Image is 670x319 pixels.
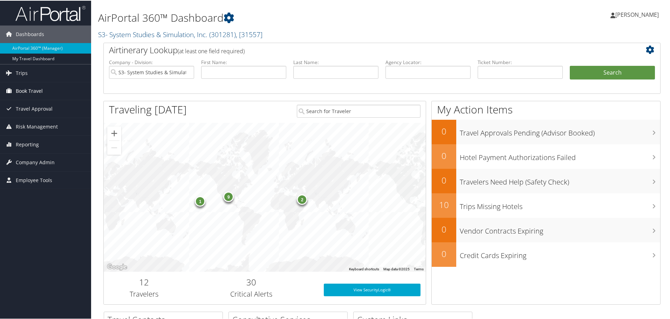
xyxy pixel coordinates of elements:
[432,174,456,186] h2: 0
[460,148,660,162] h3: Hotel Payment Authorizations Failed
[209,29,236,39] span: ( 301281 )
[109,276,179,287] h2: 12
[107,140,121,154] button: Zoom out
[293,58,378,65] label: Last Name:
[107,126,121,140] button: Zoom in
[109,289,179,298] h3: Travelers
[16,135,39,153] span: Reporting
[190,289,313,298] h3: Critical Alerts
[383,266,410,270] span: Map data ©2025
[223,191,234,201] div: 9
[297,104,421,117] input: Search for Traveler
[460,247,660,260] h3: Credit Cards Expiring
[460,222,660,235] h3: Vendor Contracts Expiring
[16,64,28,81] span: Trips
[98,10,477,25] h1: AirPortal 360™ Dashboard
[432,217,660,242] a: 0Vendor Contracts Expiring
[432,193,660,217] a: 10Trips Missing Hotels
[478,58,563,65] label: Ticket Number:
[432,242,660,266] a: 0Credit Cards Expiring
[432,125,456,137] h2: 0
[432,223,456,235] h2: 0
[201,58,286,65] label: First Name:
[570,65,655,79] button: Search
[297,193,307,204] div: 2
[16,82,43,99] span: Book Travel
[16,117,58,135] span: Risk Management
[432,247,456,259] h2: 0
[432,168,660,193] a: 0Travelers Need Help (Safety Check)
[195,195,205,206] div: 1
[109,102,187,116] h1: Traveling [DATE]
[109,43,609,55] h2: Airtinerary Lookup
[610,4,666,25] a: [PERSON_NAME]
[15,5,86,21] img: airportal-logo.png
[16,153,55,171] span: Company Admin
[178,47,245,54] span: (at least one field required)
[105,262,129,271] a: Open this area in Google Maps (opens a new window)
[236,29,262,39] span: , [ 31557 ]
[16,25,44,42] span: Dashboards
[109,58,194,65] label: Company - Division:
[324,283,421,296] a: View SecurityLogic®
[432,144,660,168] a: 0Hotel Payment Authorizations Failed
[432,198,456,210] h2: 10
[432,119,660,144] a: 0Travel Approvals Pending (Advisor Booked)
[16,171,52,188] span: Employee Tools
[615,10,659,18] span: [PERSON_NAME]
[190,276,313,287] h2: 30
[385,58,471,65] label: Agency Locator:
[460,197,660,211] h3: Trips Missing Hotels
[460,173,660,186] h3: Travelers Need Help (Safety Check)
[16,99,53,117] span: Travel Approval
[460,124,660,137] h3: Travel Approvals Pending (Advisor Booked)
[432,102,660,116] h1: My Action Items
[349,266,379,271] button: Keyboard shortcuts
[414,266,424,270] a: Terms (opens in new tab)
[105,262,129,271] img: Google
[432,149,456,161] h2: 0
[98,29,262,39] a: S3- System Studies & Simulation, Inc.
